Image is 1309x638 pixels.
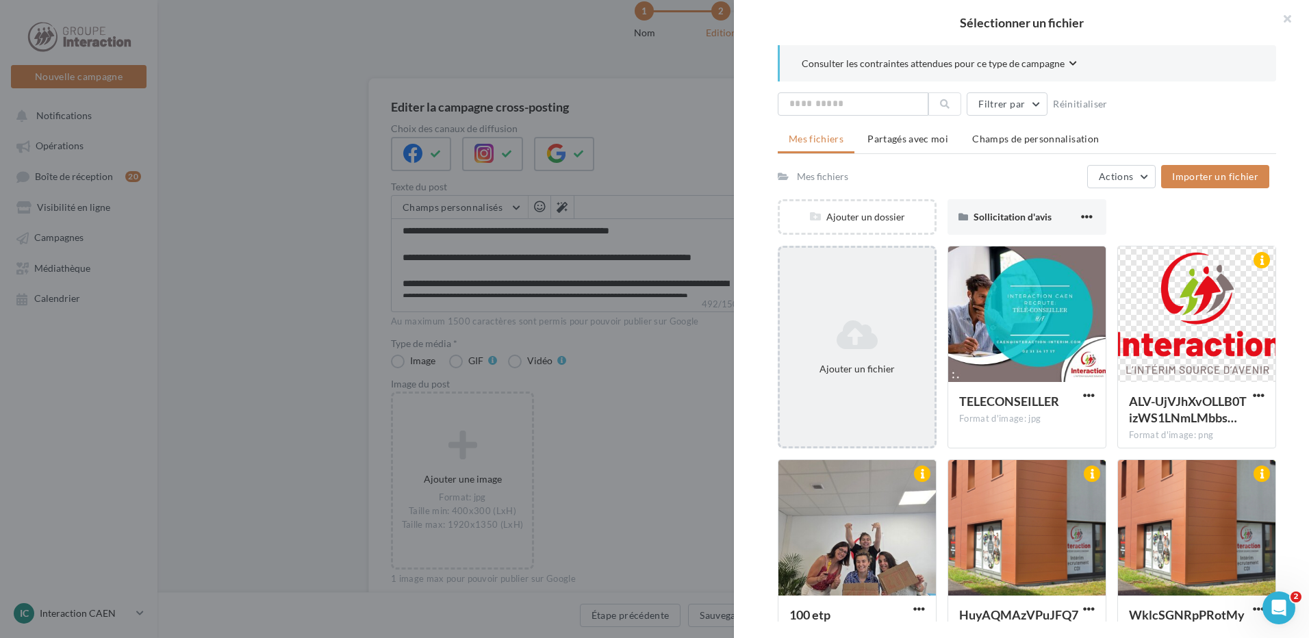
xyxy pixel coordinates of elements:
span: Partagés avec moi [867,133,948,144]
iframe: Intercom live chat [1262,591,1295,624]
h2: Sélectionner un fichier [756,16,1287,29]
span: Sollicitation d'avis [974,211,1052,222]
div: Format d'image: png [1129,429,1264,442]
span: ALV-UjVJhXvOLLB0TizWS1LNmLMbbsSKR1RuA5plw3OTn0h9DQ_4ieqA [1129,394,1247,425]
div: Format d'image: jpg [959,413,1095,425]
span: TELECONSEILLER [959,394,1059,409]
span: Importer un fichier [1172,170,1258,182]
button: Consulter les contraintes attendues pour ce type de campagne [802,56,1077,73]
div: Ajouter un dossier [780,210,935,224]
span: Actions [1099,170,1133,182]
div: Ajouter un fichier [785,362,929,376]
button: Filtrer par [967,92,1047,116]
button: Réinitialiser [1047,96,1113,112]
span: Mes fichiers [789,133,843,144]
span: 100 etp [789,607,830,622]
span: Champs de personnalisation [972,133,1099,144]
button: Actions [1087,165,1156,188]
button: Importer un fichier [1161,165,1269,188]
span: Consulter les contraintes attendues pour ce type de campagne [802,57,1065,71]
span: 2 [1291,591,1301,602]
div: Mes fichiers [797,170,848,183]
